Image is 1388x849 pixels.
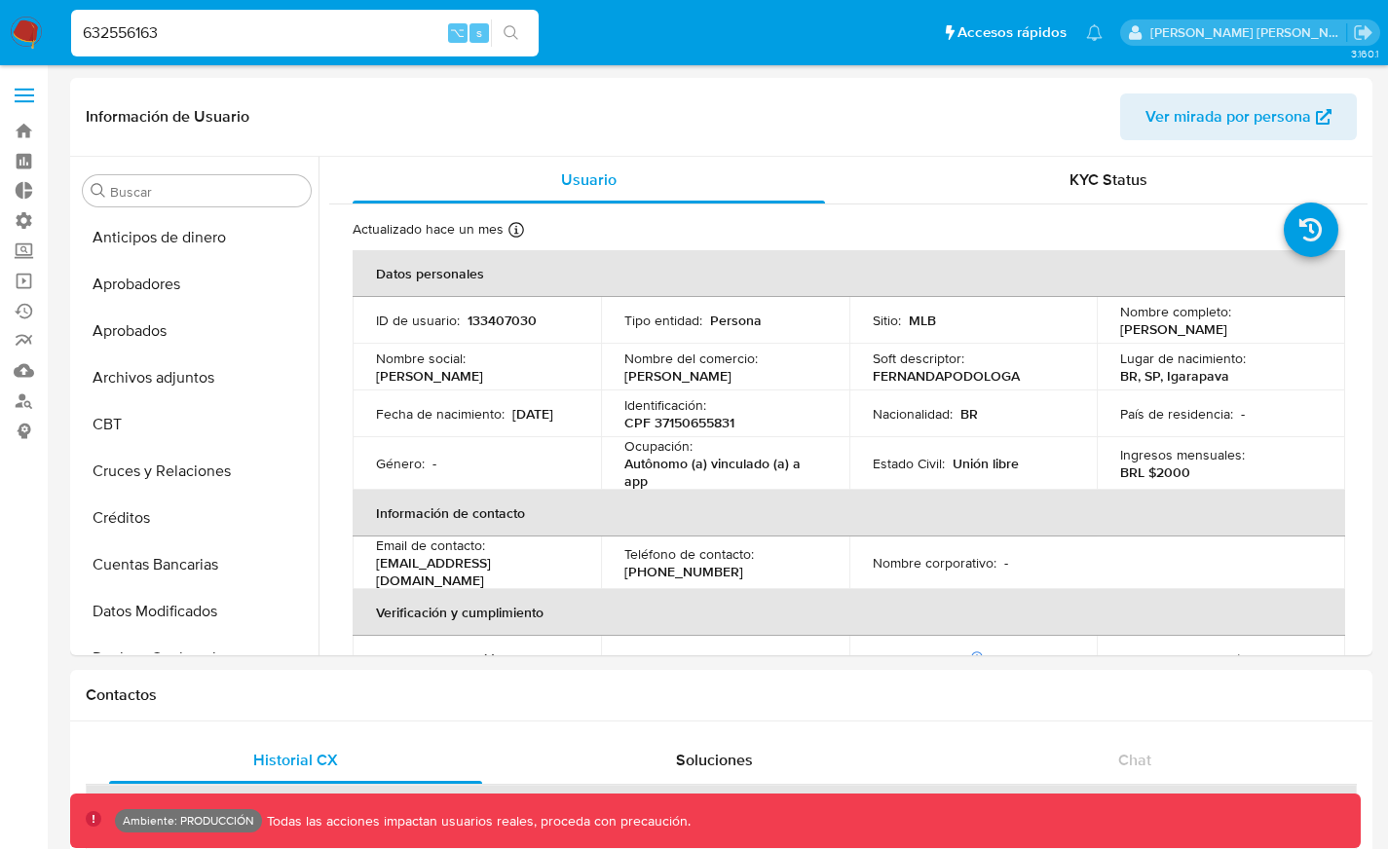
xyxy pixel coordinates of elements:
button: Datos Modificados [75,588,319,635]
p: País de residencia : [1120,405,1233,423]
p: Teléfono de contacto : [624,545,754,563]
p: Ambiente: PRODUCCIÓN [123,817,254,825]
p: Sitio : [873,312,901,329]
p: - [1004,554,1008,572]
span: Usuario [561,168,617,191]
p: BRL $2000 [1120,463,1190,481]
p: CPF 37150655831 [624,414,734,431]
p: facundoagustin.borghi@mercadolibre.com [1150,23,1347,42]
p: - [432,455,436,472]
p: - [1287,650,1291,668]
th: Verificación y cumplimiento [353,589,1345,636]
p: verified [465,650,510,668]
p: FERNANDAPODOLOGA [873,367,1020,385]
p: Tipo de Confirmación PEP : [1120,650,1279,668]
p: Unión libre [953,455,1019,472]
button: Archivos adjuntos [75,354,319,401]
div: Fecha de creación [508,793,708,812]
th: Información de contacto [353,490,1345,536]
p: [PERSON_NAME] [1120,320,1227,338]
p: Ocupación : [624,437,693,455]
p: Nivel de KYC : [376,650,457,668]
p: Soft descriptor : [873,350,964,367]
p: Nombre social : [376,350,466,367]
button: Anticipos de dinero [75,214,319,261]
div: Estado [321,793,481,812]
p: BR, SP, Igarapava [1120,367,1229,385]
span: s [476,23,482,42]
a: Notificaciones [1086,24,1103,41]
p: [PERSON_NAME] [376,367,483,385]
p: Actualizado hace un mes [353,220,504,239]
span: Historial CX [253,749,338,771]
p: - [1241,405,1245,423]
p: Identificación : [624,396,706,414]
div: Id [134,793,294,812]
p: [PERSON_NAME] [624,367,732,385]
div: Origen [735,793,895,812]
span: Accesos rápidos [957,22,1067,43]
button: Cuentas Bancarias [75,541,319,588]
p: Nacionalidad : [873,405,953,423]
h1: Información de Usuario [86,107,249,127]
button: Devices Geolocation [75,635,319,682]
p: Autônomo (a) vinculado (a) a app [624,455,818,490]
div: Proceso [921,793,1342,812]
p: Sujeto obligado : [624,650,721,668]
p: Persona [710,312,762,329]
span: Ver mirada por persona [1145,93,1311,140]
p: PEP confirmado : [873,650,987,668]
button: Ver mirada por persona [1120,93,1357,140]
th: Datos personales [353,250,1345,297]
p: BR [960,405,978,423]
span: KYC Status [1069,168,1147,191]
p: - [729,650,732,668]
p: Género : [376,455,425,472]
button: search-icon [491,19,531,47]
p: 133407030 [468,312,537,329]
p: Lugar de nacimiento : [1120,350,1246,367]
p: ID de usuario : [376,312,460,329]
button: Buscar [91,183,106,199]
span: Chat [1118,749,1151,771]
p: Nombre completo : [1120,303,1231,320]
p: Todas las acciones impactan usuarios reales, proceda con precaución. [262,812,691,831]
input: Buscar usuario o caso... [71,20,539,46]
p: No [994,650,1012,668]
a: Salir [1353,22,1373,43]
button: CBT [75,401,319,448]
p: Nombre del comercio : [624,350,758,367]
button: Aprobadores [75,261,319,308]
p: Nombre corporativo : [873,554,996,572]
p: Email de contacto : [376,536,485,554]
p: [EMAIL_ADDRESS][DOMAIN_NAME] [376,554,570,589]
button: Cruces y Relaciones [75,448,319,495]
span: Soluciones [676,749,753,771]
p: Estado Civil : [873,455,945,472]
h1: Contactos [86,685,1357,705]
p: [PHONE_NUMBER] [624,563,743,580]
input: Buscar [110,183,303,201]
span: ⌥ [450,23,465,42]
button: Aprobados [75,308,319,354]
p: Fecha de nacimiento : [376,405,505,423]
p: [DATE] [512,405,553,423]
p: Ingresos mensuales : [1120,446,1245,463]
p: MLB [909,312,936,329]
button: Créditos [75,495,319,541]
p: Tipo entidad : [624,312,702,329]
